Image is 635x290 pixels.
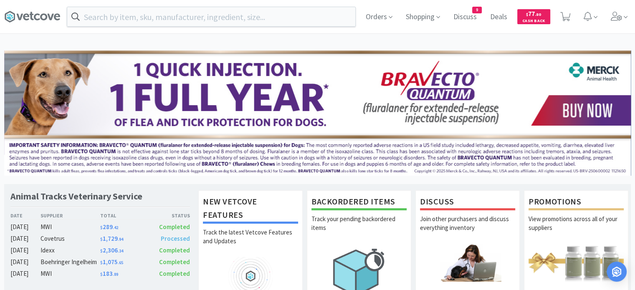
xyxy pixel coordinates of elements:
[159,246,190,254] span: Completed
[100,246,123,254] span: 2,306
[526,10,541,18] span: 77
[100,272,103,277] span: $
[450,13,480,21] a: Discuss9
[522,19,545,24] span: Cash Back
[10,234,190,244] a: [DATE]Covetrus$1,729.94Processed
[10,234,40,244] div: [DATE]
[100,260,103,265] span: $
[100,270,118,277] span: 183
[100,212,145,219] div: Total
[311,195,407,210] h1: Backordered Items
[420,214,515,244] p: Join other purchasers and discuss everything inventory
[311,214,407,244] p: Track your pending backordered items
[40,212,100,219] div: Supplier
[4,50,631,176] img: 3ffb5edee65b4d9ab6d7b0afa510b01f.jpg
[10,222,190,232] a: [DATE]MWI$289.42Completed
[10,269,190,279] a: [DATE]MWI$183.89Completed
[100,223,118,231] span: 289
[118,237,123,242] span: . 94
[159,270,190,277] span: Completed
[420,195,515,210] h1: Discuss
[40,234,100,244] div: Covetrus
[526,12,528,17] span: $
[517,5,550,28] a: $77.80Cash Back
[203,195,298,224] h1: New Vetcove Features
[10,245,40,255] div: [DATE]
[118,248,123,254] span: . 34
[10,245,190,255] a: [DATE]Idexx$2,306.34Completed
[100,235,123,242] span: 1,729
[10,269,40,279] div: [DATE]
[529,244,624,282] img: hero_promotions.png
[529,195,624,210] h1: Promotions
[100,225,103,230] span: $
[10,257,190,267] a: [DATE]Boehringer Ingelheim$1,075.65Completed
[159,258,190,266] span: Completed
[10,257,40,267] div: [DATE]
[535,12,541,17] span: . 80
[113,225,118,230] span: . 42
[203,228,298,257] p: Track the latest Vetcove Features and Updates
[10,212,40,219] div: Date
[67,7,355,26] input: Search by item, sku, manufacturer, ingredient, size...
[10,190,142,202] h1: Animal Tracks Veterinary Service
[473,7,481,13] span: 9
[145,212,190,219] div: Status
[159,223,190,231] span: Completed
[10,222,40,232] div: [DATE]
[487,13,511,21] a: Deals
[118,260,123,265] span: . 65
[529,214,624,244] p: View promotions across all of your suppliers
[420,244,515,282] img: hero_discuss.png
[40,222,100,232] div: MWI
[100,248,103,254] span: $
[113,272,118,277] span: . 89
[40,257,100,267] div: Boehringer Ingelheim
[161,235,190,242] span: Processed
[100,237,103,242] span: $
[607,262,627,282] div: Open Intercom Messenger
[100,258,123,266] span: 1,075
[40,269,100,279] div: MWI
[40,245,100,255] div: Idexx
